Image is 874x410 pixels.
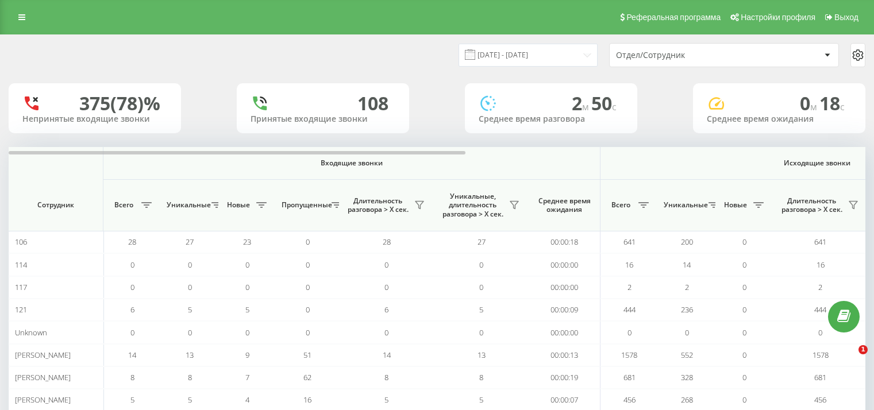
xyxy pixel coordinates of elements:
[529,366,600,389] td: 00:00:19
[303,372,311,382] span: 62
[130,372,134,382] span: 8
[478,350,486,360] span: 13
[742,394,746,405] span: 0
[582,100,591,113] span: м
[612,100,617,113] span: c
[282,200,328,210] span: Пропущенные
[681,394,693,405] span: 268
[623,304,636,315] span: 444
[167,200,208,210] span: Уникальные
[627,282,632,292] span: 2
[529,321,600,343] td: 00:00:00
[840,100,845,113] span: c
[130,282,134,292] span: 0
[188,372,192,382] span: 8
[817,260,825,270] span: 16
[779,196,845,214] span: Длительность разговора > Х сек.
[479,394,483,405] span: 5
[742,260,746,270] span: 0
[742,304,746,315] span: 0
[813,350,829,360] span: 1578
[537,196,591,214] span: Среднее время ожидания
[572,91,591,115] span: 2
[623,394,636,405] span: 456
[130,394,134,405] span: 5
[188,304,192,315] span: 5
[814,372,826,382] span: 681
[834,13,858,22] span: Выход
[800,91,819,115] span: 0
[721,200,750,210] span: Новые
[188,394,192,405] span: 5
[742,282,746,292] span: 0
[814,304,826,315] span: 444
[606,200,635,210] span: Всего
[479,282,483,292] span: 0
[626,13,721,22] span: Реферальная программа
[621,350,637,360] span: 1578
[245,304,249,315] span: 5
[188,282,192,292] span: 0
[130,327,134,338] span: 0
[109,200,138,210] span: Всего
[664,200,705,210] span: Уникальные
[188,327,192,338] span: 0
[741,13,815,22] span: Настройки профиля
[186,350,194,360] span: 13
[742,237,746,247] span: 0
[15,282,27,292] span: 117
[15,327,47,338] span: Unknown
[303,394,311,405] span: 16
[130,304,134,315] span: 6
[383,237,391,247] span: 28
[15,260,27,270] span: 114
[128,237,136,247] span: 28
[306,327,310,338] span: 0
[245,327,249,338] span: 0
[79,92,160,114] div: 375 (78)%
[384,372,388,382] span: 8
[245,350,249,360] span: 9
[384,304,388,315] span: 6
[15,304,27,315] span: 121
[245,260,249,270] span: 0
[835,345,863,373] iframe: Intercom live chat
[18,200,93,210] span: Сотрудник
[130,260,134,270] span: 0
[186,237,194,247] span: 27
[810,100,819,113] span: м
[742,350,746,360] span: 0
[685,327,689,338] span: 0
[357,92,388,114] div: 108
[306,282,310,292] span: 0
[384,260,388,270] span: 0
[681,372,693,382] span: 328
[681,237,693,247] span: 200
[384,327,388,338] span: 0
[224,200,253,210] span: Новые
[133,158,570,168] span: Входящие звонки
[245,282,249,292] span: 0
[814,394,826,405] span: 456
[479,304,483,315] span: 5
[440,192,506,219] span: Уникальные, длительность разговора > Х сек.
[479,260,483,270] span: 0
[818,327,822,338] span: 0
[306,304,310,315] span: 0
[383,350,391,360] span: 14
[591,91,617,115] span: 50
[683,260,691,270] span: 14
[243,237,251,247] span: 23
[479,372,483,382] span: 8
[15,372,71,382] span: [PERSON_NAME]
[529,344,600,366] td: 00:00:13
[478,237,486,247] span: 27
[22,114,167,124] div: Непринятые входящие звонки
[529,253,600,276] td: 00:00:00
[345,196,411,214] span: Длительность разговора > Х сек.
[306,237,310,247] span: 0
[858,345,868,354] span: 1
[623,372,636,382] span: 681
[15,350,71,360] span: [PERSON_NAME]
[15,394,71,405] span: [PERSON_NAME]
